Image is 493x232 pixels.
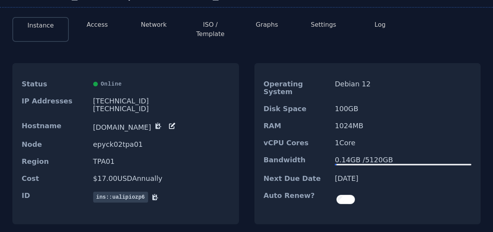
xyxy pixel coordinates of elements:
[264,192,329,207] dt: Auto Renew?
[311,20,336,29] button: Settings
[256,20,278,29] button: Graphs
[22,175,87,182] dt: Cost
[27,21,54,30] button: Instance
[93,122,230,131] dd: [DOMAIN_NAME]
[22,158,87,165] dt: Region
[93,80,230,88] div: Online
[264,105,329,113] dt: Disk Space
[264,175,329,182] dt: Next Due Date
[335,122,471,130] dd: 1024 MB
[22,122,87,131] dt: Hostname
[93,158,230,165] dd: TPA01
[22,97,87,113] dt: IP Addresses
[264,80,329,96] dt: Operating System
[188,20,232,39] button: ISO / Template
[93,192,148,203] span: ins::ualipiozp6
[141,20,167,29] button: Network
[93,141,230,148] dd: epyck02tpa01
[335,139,471,147] dd: 1 Core
[264,156,329,165] dt: Bandwidth
[22,192,87,203] dt: ID
[335,156,471,164] div: 0.14 GB / 5120 GB
[22,80,87,88] dt: Status
[93,175,230,182] dd: $ 17.00 USD Annually
[335,105,471,113] dd: 100 GB
[335,175,471,182] dd: [DATE]
[264,122,329,130] dt: RAM
[93,97,230,105] div: [TECHNICAL_ID]
[22,141,87,148] dt: Node
[264,139,329,147] dt: vCPU Cores
[87,20,108,29] button: Access
[335,80,471,96] dd: Debian 12
[375,20,386,29] button: Log
[93,105,230,113] div: [TECHNICAL_ID]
